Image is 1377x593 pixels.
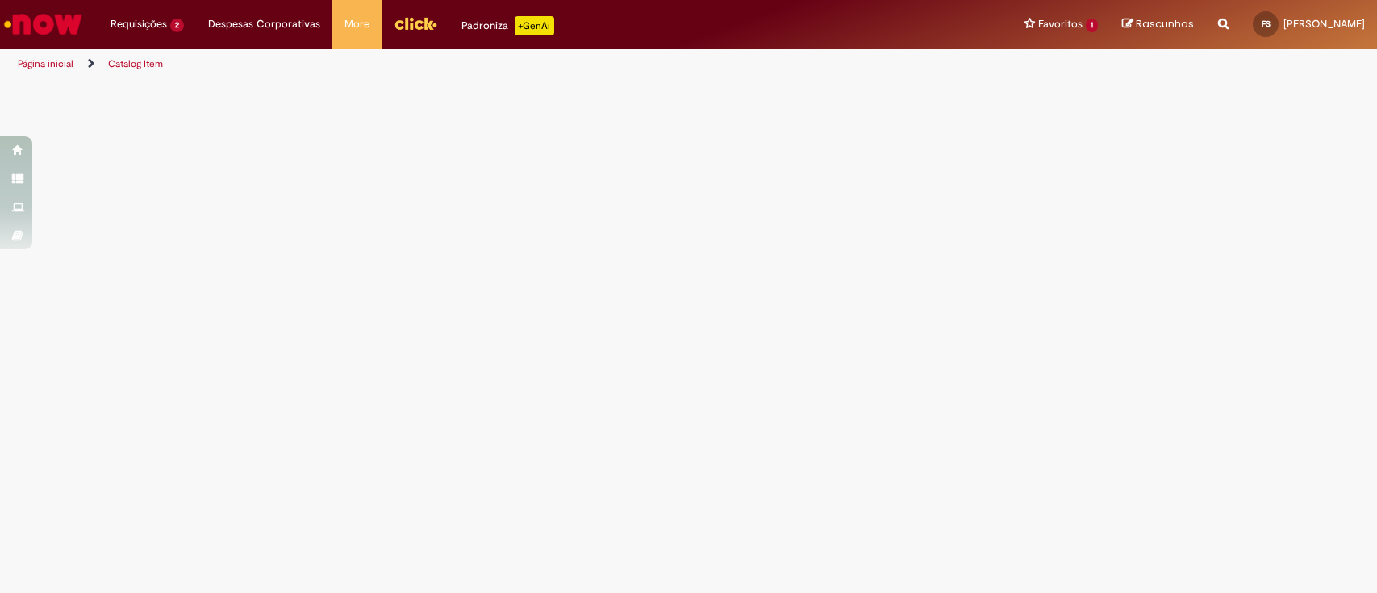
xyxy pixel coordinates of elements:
[394,11,437,35] img: click_logo_yellow_360x200.png
[170,19,184,32] span: 2
[1038,16,1083,32] span: Favoritos
[344,16,369,32] span: More
[108,57,163,70] a: Catalog Item
[208,16,320,32] span: Despesas Corporativas
[1262,19,1271,29] span: FS
[18,57,73,70] a: Página inicial
[1122,17,1194,32] a: Rascunhos
[1283,17,1365,31] span: [PERSON_NAME]
[12,49,906,79] ul: Trilhas de página
[461,16,554,35] div: Padroniza
[2,8,85,40] img: ServiceNow
[515,16,554,35] p: +GenAi
[1086,19,1098,32] span: 1
[111,16,167,32] span: Requisições
[1136,16,1194,31] span: Rascunhos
